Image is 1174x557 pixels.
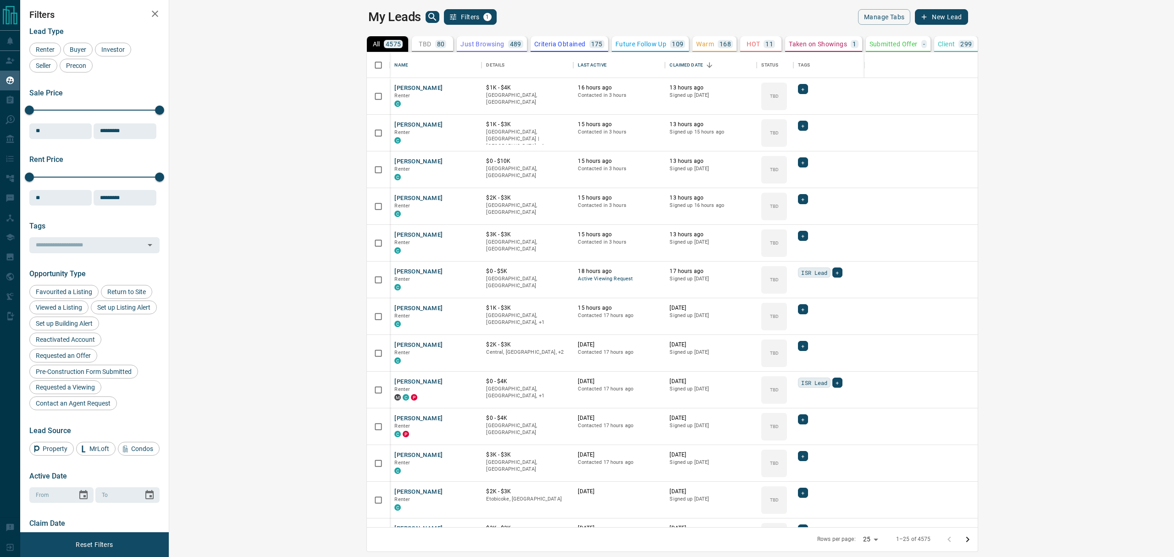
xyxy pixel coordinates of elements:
[482,52,573,78] div: Details
[578,422,660,429] p: Contacted 17 hours ago
[486,202,569,216] p: [GEOGRAPHIC_DATA], [GEOGRAPHIC_DATA]
[801,268,827,277] span: ISR Lead
[670,422,752,429] p: Signed up [DATE]
[798,194,808,204] div: +
[770,240,779,246] p: TBD
[770,129,779,136] p: TBD
[486,84,569,92] p: $1K - $4K
[394,468,401,474] div: condos.ca
[444,9,497,25] button: Filters1
[486,312,569,326] p: Toronto
[923,41,925,47] p: -
[798,84,808,94] div: +
[29,519,65,528] span: Claim Date
[801,158,804,167] span: +
[394,321,401,327] div: condos.ca
[670,231,752,239] p: 13 hours ago
[770,93,779,100] p: TBD
[770,386,779,393] p: TBD
[33,368,135,375] span: Pre-Construction Form Submitted
[578,52,606,78] div: Last Active
[798,414,808,424] div: +
[761,52,778,78] div: Status
[29,59,57,72] div: Seller
[29,442,74,456] div: Property
[486,121,569,128] p: $1K - $3K
[411,394,417,401] div: property.ca
[486,349,569,356] p: Downtown, Toronto
[70,537,119,552] button: Reset Filters
[386,41,401,47] p: 4575
[801,84,804,94] span: +
[578,157,660,165] p: 15 hours ago
[670,157,752,165] p: 13 hours ago
[33,288,95,295] span: Favourited a Listing
[670,165,752,173] p: Signed up [DATE]
[798,524,808,535] div: +
[394,121,443,129] button: [PERSON_NAME]
[670,385,752,393] p: Signed up [DATE]
[578,239,660,246] p: Contacted in 3 hours
[94,304,154,311] span: Set up Listing Alert
[578,194,660,202] p: 15 hours ago
[853,41,856,47] p: 1
[486,275,569,290] p: [GEOGRAPHIC_DATA], [GEOGRAPHIC_DATA]
[801,488,804,497] span: +
[801,525,804,534] span: +
[578,488,660,496] p: [DATE]
[486,451,569,459] p: $3K - $3K
[670,341,752,349] p: [DATE]
[486,385,569,400] p: Burlington
[86,445,112,452] span: MrLoft
[394,496,410,502] span: Renter
[798,451,808,461] div: +
[770,313,779,320] p: TBD
[798,341,808,351] div: +
[394,378,443,386] button: [PERSON_NAME]
[670,349,752,356] p: Signed up [DATE]
[670,524,752,532] p: [DATE]
[394,386,410,392] span: Renter
[765,41,773,47] p: 11
[958,530,977,549] button: Go to next page
[486,128,569,150] p: Toronto
[394,194,443,203] button: [PERSON_NAME]
[670,459,752,466] p: Signed up [DATE]
[437,41,445,47] p: 80
[670,239,752,246] p: Signed up [DATE]
[670,52,703,78] div: Claimed Date
[29,27,64,36] span: Lead Type
[578,121,660,128] p: 15 hours ago
[29,317,99,330] div: Set up Building Alert
[578,231,660,239] p: 15 hours ago
[486,239,569,253] p: [GEOGRAPHIC_DATA], [GEOGRAPHIC_DATA]
[394,451,443,460] button: [PERSON_NAME]
[801,341,804,351] span: +
[33,384,98,391] span: Requested a Viewing
[29,269,86,278] span: Opportunity Type
[703,59,716,72] button: Sort
[394,431,401,437] div: condos.ca
[869,41,918,47] p: Submitted Offer
[770,350,779,356] p: TBD
[578,165,660,173] p: Contacted in 3 hours
[670,121,752,128] p: 13 hours ago
[770,276,779,283] p: TBD
[394,341,443,350] button: [PERSON_NAME]
[486,231,569,239] p: $3K - $3K
[670,128,752,136] p: Signed up 15 hours ago
[696,41,714,47] p: Warm
[578,202,660,209] p: Contacted in 3 hours
[578,341,660,349] p: [DATE]
[670,92,752,99] p: Signed up [DATE]
[394,460,410,466] span: Renter
[144,239,156,251] button: Open
[39,445,71,452] span: Property
[832,267,842,278] div: +
[798,121,808,131] div: +
[578,524,660,532] p: [DATE]
[591,41,603,47] p: 175
[510,41,521,47] p: 489
[394,350,410,356] span: Renter
[578,128,660,136] p: Contacted in 3 hours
